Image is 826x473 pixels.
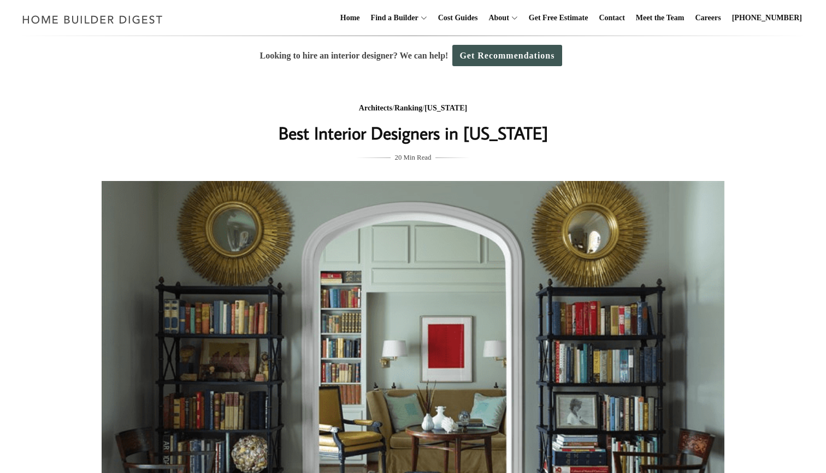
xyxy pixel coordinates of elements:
a: Careers [691,1,725,36]
div: / / [195,102,631,115]
a: Home [336,1,364,36]
a: [US_STATE] [424,104,467,112]
a: Find a Builder [367,1,418,36]
a: Cost Guides [434,1,482,36]
a: Get Recommendations [452,45,562,66]
a: Get Free Estimate [524,1,593,36]
a: Contact [594,1,629,36]
img: Home Builder Digest [17,9,168,30]
a: About [484,1,509,36]
a: Architects [359,104,392,112]
a: [PHONE_NUMBER] [728,1,806,36]
span: 20 Min Read [395,151,432,163]
h1: Best Interior Designers in [US_STATE] [195,120,631,146]
a: Meet the Team [632,1,689,36]
a: Ranking [394,104,422,112]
